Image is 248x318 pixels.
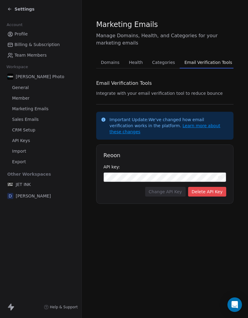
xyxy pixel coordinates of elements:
[103,152,226,159] h1: Reoon
[5,146,77,156] a: Import
[5,50,77,60] a: Team Members
[12,137,30,144] span: API Keys
[227,297,242,312] div: Open Intercom Messenger
[16,193,51,199] span: [PERSON_NAME]
[12,159,26,165] span: Export
[12,127,35,133] span: CRM Setup
[5,93,77,103] a: Member
[5,83,77,93] a: General
[15,31,28,37] span: Profile
[5,29,77,39] a: Profile
[5,169,54,179] span: Other Workspaces
[12,148,26,154] span: Import
[145,187,186,197] button: Change API Key
[5,114,77,124] a: Sales Emails
[126,58,145,67] span: Health
[99,58,122,67] span: Domains
[5,136,77,146] a: API Keys
[96,80,152,87] span: Email Verification Tools
[16,74,64,80] span: [PERSON_NAME] Photo
[12,116,39,123] span: Sales Emails
[15,52,47,58] span: Team Members
[7,181,13,187] img: JET%20INK%20Metal.png
[15,6,34,12] span: Settings
[7,6,34,12] a: Settings
[96,20,158,29] span: Marketing Emails
[5,40,77,50] a: Billing & Subscription
[109,117,148,122] span: Important Update:
[150,58,177,67] span: Categories
[103,164,226,170] div: API key:
[7,74,13,80] img: Daudelin%20Photo%20Logo%20White%202025%20Square.png
[188,187,226,197] button: Delete API Key
[15,41,60,48] span: Billing & Subscription
[7,193,13,199] span: D
[44,305,78,310] a: Help & Support
[12,84,29,91] span: General
[96,91,223,96] span: Integrate with your email verification tool to reduce bounce
[109,117,229,135] p: We've changed how email verification works in the platform.
[12,106,48,112] span: Marketing Emails
[12,95,30,101] span: Member
[5,104,77,114] a: Marketing Emails
[96,32,233,47] span: Manage Domains, Health, and Categories for your marketing emails
[4,62,31,71] span: Workspace
[5,157,77,167] a: Export
[4,20,25,29] span: Account
[182,58,235,67] span: Email Verification Tools
[16,181,31,187] span: JET INK
[5,125,77,135] a: CRM Setup
[50,305,78,310] span: Help & Support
